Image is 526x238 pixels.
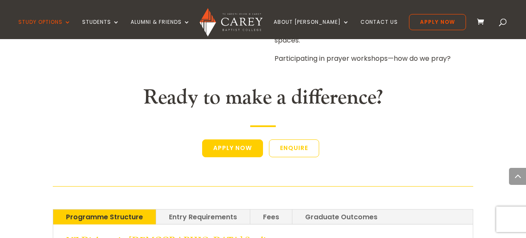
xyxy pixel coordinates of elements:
a: Students [82,19,120,39]
img: Carey Baptist College [200,8,262,37]
a: Programme Structure [53,210,156,224]
a: Contact Us [360,19,398,39]
a: Fees [250,210,292,224]
a: Apply Now [202,139,263,157]
a: Alumni & Friends [131,19,190,39]
a: Apply Now [409,14,466,30]
a: About [PERSON_NAME] [274,19,349,39]
a: Enquire [269,139,319,157]
a: Graduate Outcomes [292,210,390,224]
a: Study Options [18,19,71,39]
h2: Ready to make a difference? [53,85,474,114]
p: Participating in prayer workshops—how do we pray? [274,53,473,64]
a: Entry Requirements [156,210,250,224]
